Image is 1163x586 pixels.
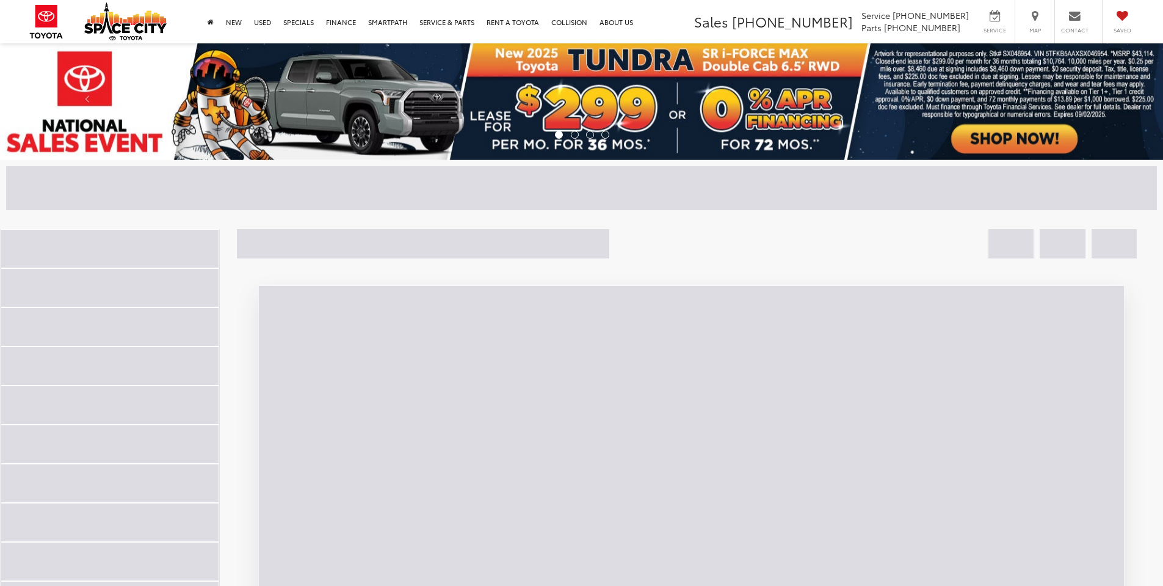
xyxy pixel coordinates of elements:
[893,9,969,21] span: [PHONE_NUMBER]
[84,2,167,40] img: Space City Toyota
[861,21,882,34] span: Parts
[981,26,1009,34] span: Service
[884,21,960,34] span: [PHONE_NUMBER]
[694,12,728,31] span: Sales
[1109,26,1136,34] span: Saved
[1021,26,1048,34] span: Map
[861,9,890,21] span: Service
[1061,26,1089,34] span: Contact
[732,12,853,31] span: [PHONE_NUMBER]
